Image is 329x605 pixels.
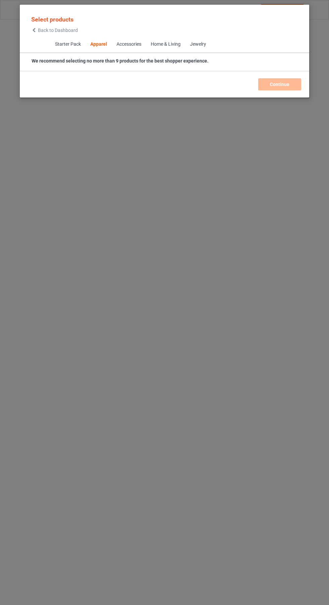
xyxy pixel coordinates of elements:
div: Accessories [116,41,141,48]
span: Starter Pack [50,36,85,52]
span: Back to Dashboard [38,28,78,33]
strong: We recommend selecting no more than 9 products for the best shopper experience. [32,58,208,64]
span: Select products [31,16,74,23]
div: Apparel [90,41,107,48]
div: Jewelry [190,41,206,48]
div: Home & Living [150,41,180,48]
